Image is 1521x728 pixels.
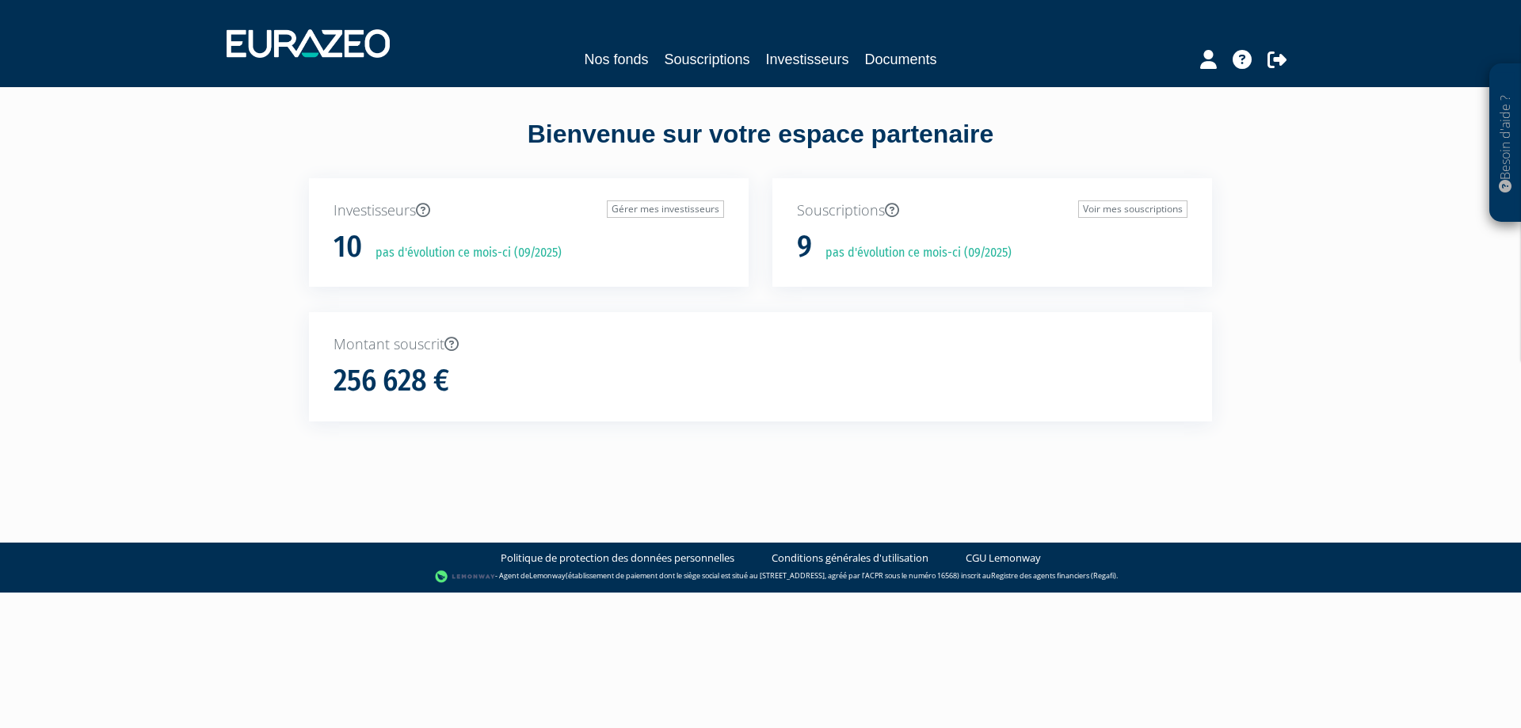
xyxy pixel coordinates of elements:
[334,364,449,398] h1: 256 628 €
[797,231,812,264] h1: 9
[1078,200,1187,218] a: Voir mes souscriptions
[334,231,362,264] h1: 10
[797,200,1187,221] p: Souscriptions
[16,569,1505,585] div: - Agent de (établissement de paiement dont le siège social est situé au [STREET_ADDRESS], agréé p...
[529,570,566,581] a: Lemonway
[435,569,496,585] img: logo-lemonway.png
[991,570,1116,581] a: Registre des agents financiers (Regafi)
[501,551,734,566] a: Politique de protection des données personnelles
[334,334,1187,355] p: Montant souscrit
[966,551,1041,566] a: CGU Lemonway
[297,116,1224,178] div: Bienvenue sur votre espace partenaire
[584,48,648,71] a: Nos fonds
[772,551,928,566] a: Conditions générales d'utilisation
[364,244,562,262] p: pas d'évolution ce mois-ci (09/2025)
[1496,72,1515,215] p: Besoin d'aide ?
[814,244,1012,262] p: pas d'évolution ce mois-ci (09/2025)
[607,200,724,218] a: Gérer mes investisseurs
[664,48,749,71] a: Souscriptions
[334,200,724,221] p: Investisseurs
[766,48,849,71] a: Investisseurs
[227,29,390,58] img: 1732889491-logotype_eurazeo_blanc_rvb.png
[865,48,937,71] a: Documents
